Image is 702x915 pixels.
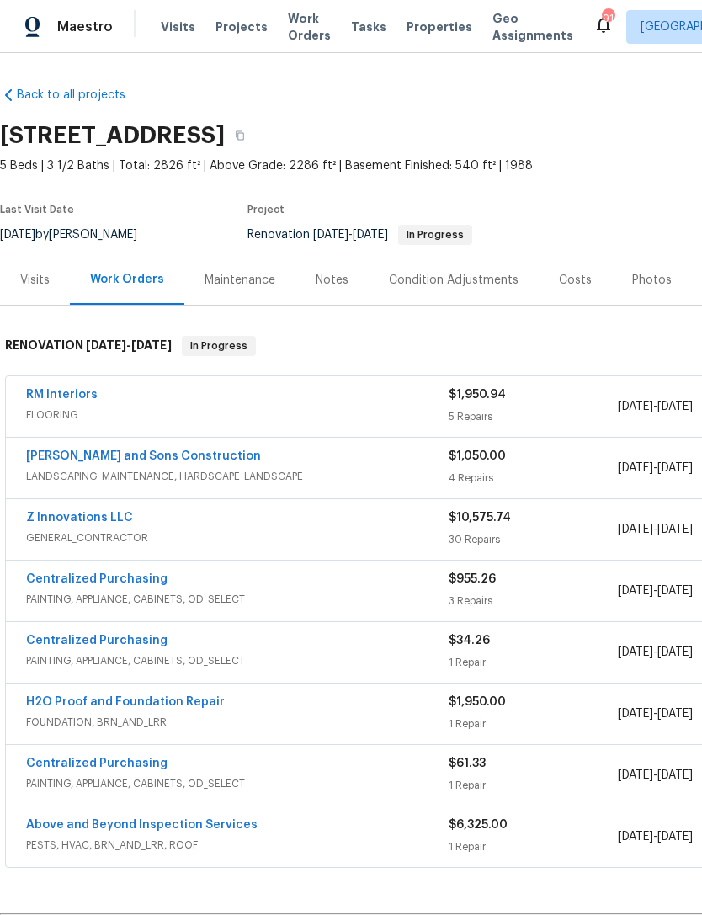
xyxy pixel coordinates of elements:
[618,521,693,538] span: -
[657,708,693,720] span: [DATE]
[26,591,449,608] span: PAINTING, APPLIANCE, CABINETS, OD_SELECT
[632,272,672,289] div: Photos
[26,529,449,546] span: GENERAL_CONTRACTOR
[313,229,388,241] span: -
[26,652,449,669] span: PAINTING, APPLIANCE, CABINETS, OD_SELECT
[26,573,168,585] a: Centralized Purchasing
[618,644,693,661] span: -
[449,450,506,462] span: $1,050.00
[618,646,653,658] span: [DATE]
[26,512,133,524] a: Z Innovations LLC
[26,837,449,854] span: PESTS, HVAC, BRN_AND_LRR, ROOF
[657,524,693,535] span: [DATE]
[353,229,388,241] span: [DATE]
[618,524,653,535] span: [DATE]
[618,398,693,415] span: -
[26,407,449,423] span: FLOORING
[618,831,653,843] span: [DATE]
[313,229,348,241] span: [DATE]
[247,229,472,241] span: Renovation
[131,339,172,351] span: [DATE]
[26,450,261,462] a: [PERSON_NAME] and Sons Construction
[90,271,164,288] div: Work Orders
[449,512,511,524] span: $10,575.74
[618,828,693,845] span: -
[288,10,331,44] span: Work Orders
[559,272,592,289] div: Costs
[618,401,653,412] span: [DATE]
[449,470,618,487] div: 4 Repairs
[205,272,275,289] div: Maintenance
[351,21,386,33] span: Tasks
[657,646,693,658] span: [DATE]
[449,654,618,671] div: 1 Repair
[449,758,486,769] span: $61.33
[449,635,490,646] span: $34.26
[26,819,258,831] a: Above and Beyond Inspection Services
[618,583,693,599] span: -
[449,716,618,732] div: 1 Repair
[26,635,168,646] a: Centralized Purchasing
[618,708,653,720] span: [DATE]
[618,705,693,722] span: -
[449,838,618,855] div: 1 Repair
[389,272,519,289] div: Condition Adjustments
[26,775,449,792] span: PAINTING, APPLIANCE, CABINETS, OD_SELECT
[26,696,225,708] a: H2O Proof and Foundation Repair
[20,272,50,289] div: Visits
[86,339,126,351] span: [DATE]
[657,401,693,412] span: [DATE]
[618,585,653,597] span: [DATE]
[183,338,254,354] span: In Progress
[449,696,506,708] span: $1,950.00
[400,230,471,240] span: In Progress
[449,777,618,794] div: 1 Repair
[602,10,614,27] div: 91
[247,205,285,215] span: Project
[618,460,693,476] span: -
[407,19,472,35] span: Properties
[618,462,653,474] span: [DATE]
[26,758,168,769] a: Centralized Purchasing
[449,389,506,401] span: $1,950.94
[492,10,573,44] span: Geo Assignments
[86,339,172,351] span: -
[449,573,496,585] span: $955.26
[449,531,618,548] div: 30 Repairs
[657,585,693,597] span: [DATE]
[618,767,693,784] span: -
[449,408,618,425] div: 5 Repairs
[316,272,348,289] div: Notes
[657,831,693,843] span: [DATE]
[225,120,255,151] button: Copy Address
[57,19,113,35] span: Maestro
[449,819,508,831] span: $6,325.00
[657,462,693,474] span: [DATE]
[161,19,195,35] span: Visits
[657,769,693,781] span: [DATE]
[26,468,449,485] span: LANDSCAPING_MAINTENANCE, HARDSCAPE_LANDSCAPE
[449,593,618,609] div: 3 Repairs
[26,389,98,401] a: RM Interiors
[5,336,172,356] h6: RENOVATION
[215,19,268,35] span: Projects
[618,769,653,781] span: [DATE]
[26,714,449,731] span: FOUNDATION, BRN_AND_LRR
